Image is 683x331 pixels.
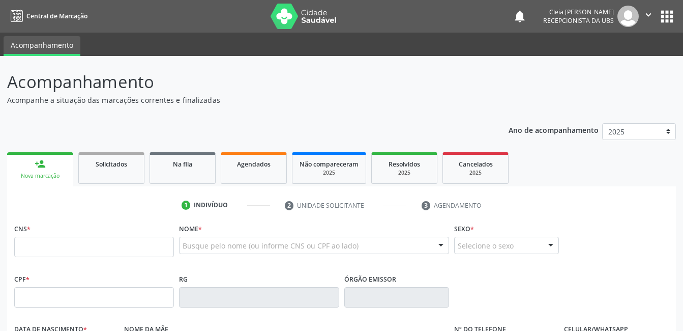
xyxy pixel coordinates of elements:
i:  [643,9,654,20]
span: Cancelados [459,160,493,169]
button: apps [658,8,676,25]
p: Ano de acompanhamento [509,123,599,136]
span: Selecione o sexo [458,240,514,251]
label: CPF [14,271,29,287]
a: Acompanhamento [4,36,80,56]
div: 2025 [300,169,359,177]
button: notifications [513,9,527,23]
div: 2025 [450,169,501,177]
label: CNS [14,221,31,237]
span: Resolvidos [389,160,420,169]
div: Indivíduo [194,201,228,210]
span: Solicitados [96,160,127,169]
span: Busque pelo nome (ou informe CNS ou CPF ao lado) [183,240,359,251]
label: RG [179,271,188,287]
span: Na fila [173,160,192,169]
img: img [617,6,639,27]
div: person_add [35,158,46,170]
div: 1 [182,201,191,210]
label: Sexo [454,221,474,237]
p: Acompanhe a situação das marcações correntes e finalizadas [7,95,476,105]
div: Nova marcação [14,172,66,180]
label: Nome [179,221,202,237]
p: Acompanhamento [7,69,476,95]
label: Órgão emissor [344,271,396,287]
span: Não compareceram [300,160,359,169]
span: Agendados [237,160,271,169]
a: Central de Marcação [7,8,87,24]
div: Cleia [PERSON_NAME] [543,8,614,16]
span: Central de Marcação [26,12,87,20]
button:  [639,6,658,27]
span: Recepcionista da UBS [543,16,614,25]
div: 2025 [379,169,430,177]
